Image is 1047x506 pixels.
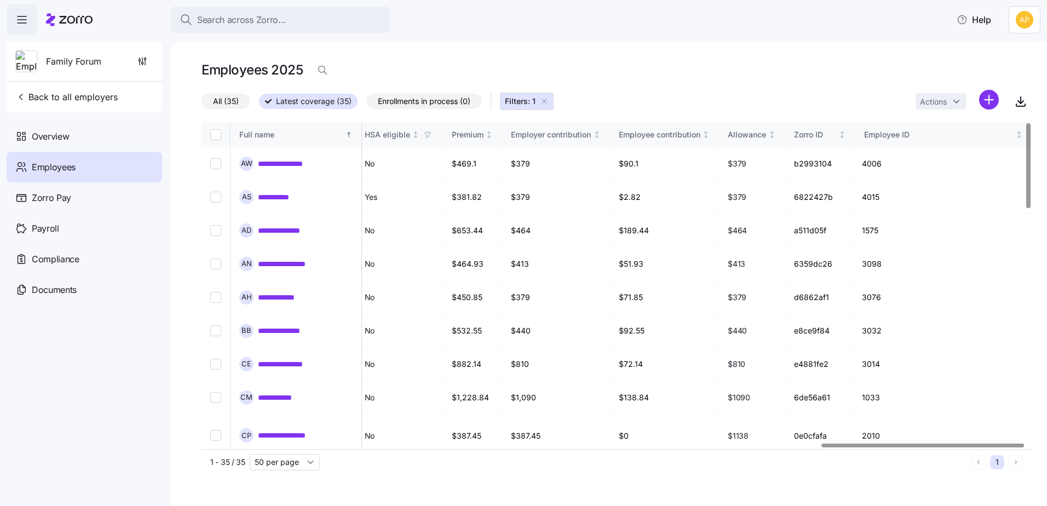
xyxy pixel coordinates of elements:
[785,248,855,281] td: 6359dc26
[502,348,610,381] td: $810
[16,369,38,377] span: Home
[210,325,221,336] input: Select record 6
[864,129,1014,141] div: Employee ID
[505,96,536,107] span: Filters: 1
[502,214,610,248] td: $464
[728,430,749,441] span: $1138
[785,381,855,415] td: 6de56a61
[443,348,503,381] td: $882.14
[213,94,239,108] span: All (35)
[452,129,484,141] div: Premium
[210,430,221,441] input: Select record 9
[241,360,251,367] span: C E
[15,42,204,82] div: Verify Contact Information
[110,342,164,386] button: Help
[855,348,1032,381] td: 3014
[241,227,251,234] span: A D
[15,90,118,104] span: Back to all employers
[443,248,503,281] td: $464.93
[794,129,837,141] div: Zorro ID
[855,122,1032,147] th: Employee IDNot sorted
[957,13,991,26] span: Help
[365,292,375,303] span: No
[500,93,554,110] button: Filters: 1
[32,252,79,266] span: Compliance
[728,158,746,169] span: $379
[785,314,855,348] td: e8ce9f84
[231,122,362,147] th: Full nameSorted ascending
[241,294,252,301] span: A H
[785,214,855,248] td: a511d05f
[7,152,162,182] a: Employees
[42,258,186,269] div: Verify fields
[1015,131,1023,139] div: Not sorted
[7,121,162,152] a: Overview
[210,129,221,140] input: Select all records
[785,281,855,314] td: d6862af1
[55,342,110,386] button: Messages
[855,381,1032,415] td: 1033
[990,455,1004,469] button: 1
[728,258,745,269] span: $413
[93,5,128,24] h1: Tasks
[32,160,76,174] span: Employees
[128,369,146,377] span: Help
[356,122,443,147] th: HSA eligibleNot sorted
[365,158,375,169] span: No
[502,248,610,281] td: $413
[210,158,221,169] input: Select record 1
[511,129,591,141] div: Employer contribution
[412,131,419,139] div: Not sorted
[785,181,855,214] td: 6822427b
[20,150,199,167] div: 1Select "Agency setup"
[64,369,101,377] span: Messages
[365,129,410,141] div: HSA eligible
[365,359,375,370] span: No
[365,192,377,203] span: Yes
[241,327,251,334] span: B B
[916,93,966,110] button: Actions
[192,4,212,24] div: Close
[979,90,999,110] svg: add icon
[171,7,390,33] button: Search across Zorro...
[610,147,720,181] td: $90.1
[365,258,375,269] span: No
[502,314,610,348] td: $440
[32,191,71,205] span: Zorro Pay
[855,281,1032,314] td: 3076
[32,283,77,297] span: Documents
[768,131,776,139] div: Not sorted
[728,192,746,203] span: $379
[593,131,601,139] div: Not sorted
[42,171,191,194] div: Click your profile in the top right corner and select "Agency setup"
[485,131,493,139] div: Not sorted
[443,147,503,181] td: $469.1
[241,432,251,439] span: C P
[42,300,186,311] div: Save information
[785,147,855,181] td: b2993104
[502,147,610,181] td: $379
[443,381,503,415] td: $1,228.84
[443,214,503,248] td: $653.44
[502,122,610,147] th: Employer contributionNot sorted
[855,181,1032,214] td: 4015
[610,381,720,415] td: $138.84
[728,392,750,403] span: $1090
[855,214,1032,248] td: 1575
[728,325,747,336] span: $440
[365,430,375,441] span: No
[42,153,186,164] div: Select "Agency setup"
[443,314,503,348] td: $532.55
[610,281,720,314] td: $71.85
[502,381,610,415] td: $1,090
[11,86,122,108] button: Back to all employers
[785,122,855,147] th: Zorro IDNot sorted
[345,131,353,139] div: Sorted ascending
[210,225,221,236] input: Select record 3
[210,392,221,403] input: Select record 8
[785,415,855,457] td: 0e0cfafa
[239,129,343,141] div: Full name
[365,392,375,403] span: No
[242,193,251,200] span: A S
[502,281,610,314] td: $379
